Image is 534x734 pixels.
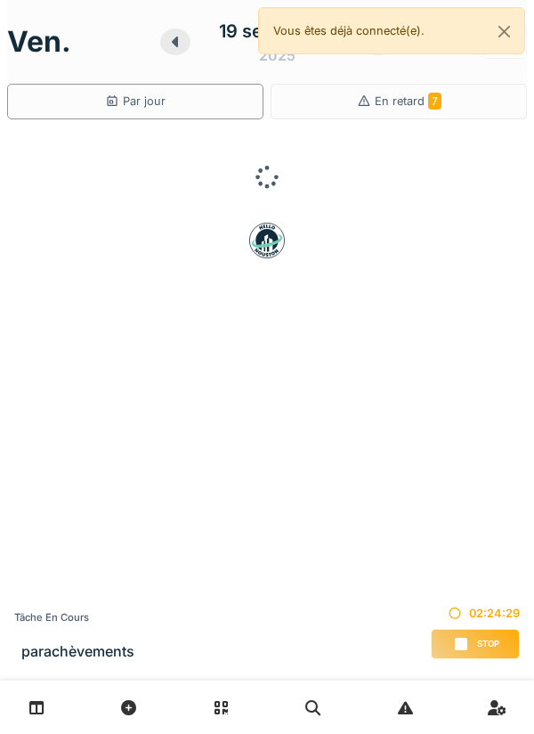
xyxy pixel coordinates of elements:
h3: parachèvements [21,643,134,660]
span: 7 [428,93,441,110]
div: 19 septembre [219,18,335,45]
div: 02:24:29 [431,605,520,622]
button: Close [484,8,524,55]
img: badge-BVDL4wpA.svg [249,223,285,258]
span: Stop [477,638,499,650]
div: Vous êtes déjà connecté(e). [258,7,525,54]
div: 2025 [259,45,295,66]
div: Par jour [105,93,166,110]
h1: ven. [7,25,71,59]
div: Tâche en cours [14,610,134,625]
span: En retard [375,94,441,108]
